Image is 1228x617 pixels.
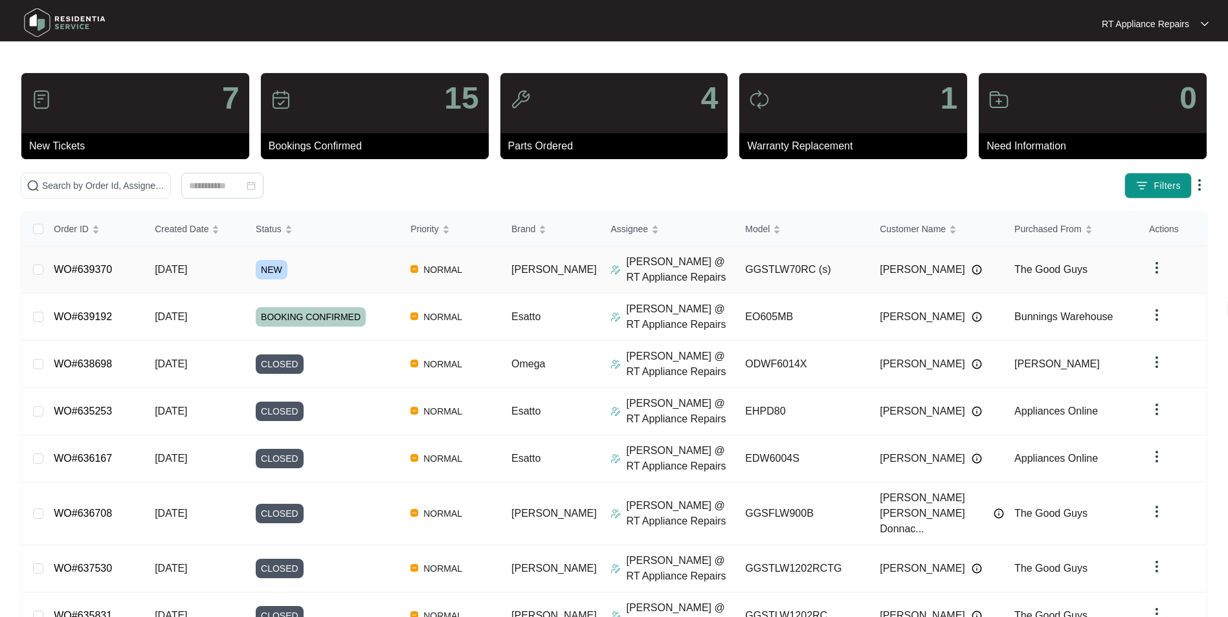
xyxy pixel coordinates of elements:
img: Info icon [994,508,1004,519]
span: [PERSON_NAME] [511,264,597,275]
td: ODWF6014X [735,341,869,388]
span: Brand [511,222,535,236]
a: WO#635253 [54,406,112,417]
p: [PERSON_NAME] @ RT Appliance Repairs [626,498,735,529]
p: Need Information [987,138,1207,154]
span: CLOSED [256,504,304,523]
p: [PERSON_NAME] @ RT Appliance Repairs [626,301,735,332]
th: Model [735,212,869,246]
span: Bunnings Warehouse [1014,311,1113,322]
button: filter iconFilters [1124,173,1192,199]
td: GGSFLW900B [735,482,869,545]
p: [PERSON_NAME] @ RT Appliance Repairs [626,396,735,427]
span: Model [745,222,770,236]
p: 15 [444,83,478,114]
span: [DATE] [155,508,187,519]
span: Status [256,222,282,236]
span: Esatto [511,406,541,417]
th: Priority [400,212,501,246]
span: Appliances Online [1014,406,1098,417]
span: CLOSED [256,559,304,578]
img: Assigner Icon [610,265,621,275]
td: GGSTLW1202RCTG [735,545,869,592]
span: CLOSED [256,449,304,468]
img: Vercel Logo [410,407,418,415]
img: Vercel Logo [410,454,418,462]
span: NORMAL [418,404,467,419]
img: Assigner Icon [610,312,621,322]
span: Filters [1154,179,1181,193]
img: Vercel Logo [410,265,418,273]
span: [PERSON_NAME] [880,309,965,325]
th: Actions [1139,212,1206,246]
img: icon [988,89,1009,110]
img: dropdown arrow [1149,559,1165,574]
input: Search by Order Id, Assignee Name, Customer Name, Brand and Model [42,179,165,193]
span: CLOSED [256,354,304,374]
span: The Good Guys [1014,508,1088,519]
span: Appliances Online [1014,453,1098,464]
span: Created Date [155,222,208,236]
span: [DATE] [155,406,187,417]
img: Assigner Icon [610,453,621,464]
span: Assignee [610,222,648,236]
a: WO#638698 [54,358,112,369]
img: Assigner Icon [610,508,621,519]
img: Info icon [972,563,982,574]
p: 7 [222,83,240,114]
img: dropdown arrow [1149,307,1165,323]
span: [PERSON_NAME] [880,262,965,277]
img: search-icon [27,179,39,192]
td: EHPD80 [735,388,869,435]
p: [PERSON_NAME] @ RT Appliance Repairs [626,254,735,285]
span: [PERSON_NAME] [880,561,965,576]
span: Order ID [54,222,89,236]
span: NORMAL [418,262,467,277]
span: The Good Guys [1014,264,1088,275]
img: Info icon [972,406,982,417]
img: Vercel Logo [410,564,418,572]
th: Customer Name [869,212,1004,246]
img: dropdown arrow [1149,504,1165,519]
th: Created Date [144,212,245,246]
span: Priority [410,222,439,236]
p: 4 [701,83,719,114]
span: [PERSON_NAME] [880,356,965,372]
span: [DATE] [155,453,187,464]
span: CLOSED [256,402,304,421]
img: icon [31,89,52,110]
span: [PERSON_NAME] [880,404,965,419]
span: Omega [511,358,545,369]
span: BOOKING CONFIRMED [256,307,366,327]
a: WO#639192 [54,311,112,322]
img: dropdown arrow [1201,21,1209,27]
img: Assigner Icon [610,406,621,417]
img: dropdown arrow [1149,260,1165,276]
span: [DATE] [155,563,187,574]
span: Esatto [511,453,541,464]
img: Info icon [972,453,982,464]
img: Info icon [972,359,982,369]
a: WO#637530 [54,563,112,574]
td: EO605MB [735,294,869,341]
span: [PERSON_NAME] [880,451,965,466]
a: WO#636708 [54,508,112,519]
span: [DATE] [155,358,187,369]
p: [PERSON_NAME] @ RT Appliance Repairs [626,553,735,584]
span: NORMAL [418,451,467,466]
p: 1 [940,83,957,114]
img: icon [271,89,291,110]
span: The Good Guys [1014,563,1088,574]
span: NORMAL [418,561,467,576]
span: NORMAL [418,309,467,325]
img: Assigner Icon [610,359,621,369]
span: NORMAL [418,356,467,372]
img: filter icon [1135,179,1148,192]
span: [PERSON_NAME] [511,563,597,574]
span: NEW [256,260,287,279]
img: residentia service logo [19,3,110,42]
span: Purchased From [1014,222,1081,236]
span: NORMAL [418,506,467,521]
img: dropdown arrow [1149,402,1165,417]
img: icon [749,89,770,110]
